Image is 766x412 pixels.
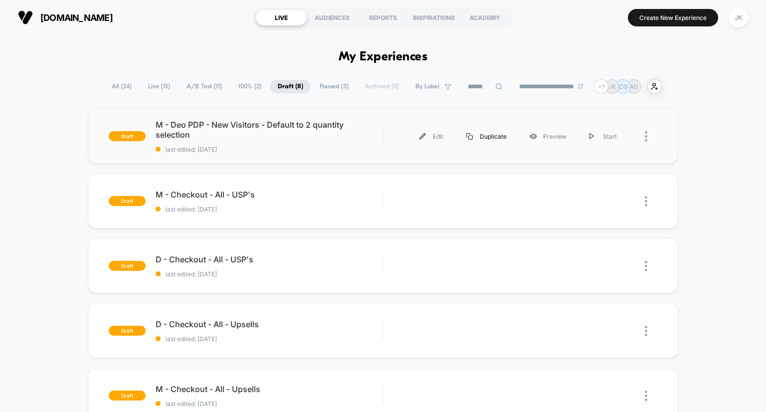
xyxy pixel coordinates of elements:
[231,80,269,93] span: 100% ( 2 )
[726,7,751,28] button: JK
[156,120,383,140] span: M - Deo PDP - New Visitors - Default to 2 quantity selection
[109,196,146,206] span: draft
[589,133,594,140] img: menu
[156,270,383,278] span: last edited: [DATE]
[156,384,383,394] span: M - Checkout - All - Upsells
[466,133,473,140] img: menu
[156,190,383,200] span: M - Checkout - All - USP's
[630,83,638,90] p: AD
[729,8,748,27] div: JK
[408,9,459,25] div: INSPIRATIONS
[459,9,510,25] div: ACADEMY
[15,9,116,25] button: [DOMAIN_NAME]
[645,196,647,206] img: close
[415,83,439,90] span: By Label
[156,206,383,213] span: last edited: [DATE]
[40,12,113,23] span: [DOMAIN_NAME]
[339,50,428,64] h1: My Experiences
[156,319,383,329] span: D - Checkout - All - Upsells
[109,326,146,336] span: draft
[577,83,583,89] img: end
[645,391,647,401] img: close
[307,9,358,25] div: AUDIENCES
[109,391,146,401] span: draft
[408,125,455,148] div: Edit
[156,254,383,264] span: D - Checkout - All - USP's
[109,131,146,141] span: draft
[455,125,518,148] div: Duplicate
[270,80,311,93] span: Draft ( 8 )
[312,80,356,93] span: Paused ( 3 )
[518,125,578,148] div: Preview
[156,335,383,343] span: last edited: [DATE]
[18,10,33,25] img: Visually logo
[419,133,426,140] img: menu
[256,9,307,25] div: LIVE
[628,9,718,26] button: Create New Experience
[645,326,647,336] img: close
[619,83,628,90] p: CG
[645,261,647,271] img: close
[578,125,628,148] div: Start
[109,261,146,271] span: draft
[141,80,178,93] span: Live ( 13 )
[594,79,608,94] div: + 1
[358,9,408,25] div: REPORTS
[156,400,383,408] span: last edited: [DATE]
[104,80,139,93] span: All ( 24 )
[156,146,383,153] span: last edited: [DATE]
[179,80,229,93] span: A/B Test ( 11 )
[645,131,647,142] img: close
[608,83,616,90] p: JK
